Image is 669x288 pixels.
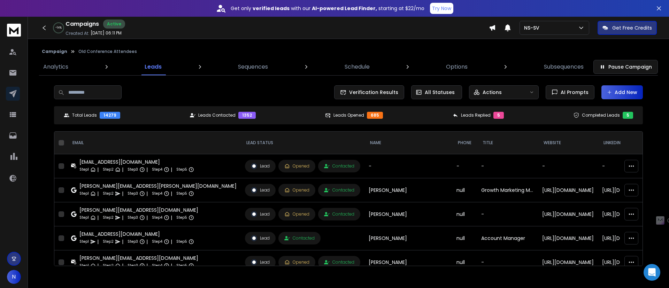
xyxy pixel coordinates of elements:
p: Step 1 [79,166,89,173]
div: Lead [251,259,270,265]
th: LinkedIn [598,132,659,154]
p: Step 1 [79,238,89,245]
h1: Campaigns [66,20,99,28]
div: 5 [493,112,504,119]
div: Open Intercom Messenger [644,264,660,281]
p: Step 5 [176,166,187,173]
div: Opened [284,163,309,169]
div: Lead [251,163,270,169]
p: Leads [145,63,162,71]
button: N [7,270,21,284]
a: Subsequences [540,59,588,75]
td: null [452,226,477,250]
th: EMAIL [67,132,241,154]
p: Created At: [66,31,89,36]
p: Total Leads [72,112,97,118]
td: - [477,202,538,226]
p: All Statuses [425,89,455,96]
td: - [477,154,538,178]
p: | [122,166,123,173]
p: Leads Opened [333,112,364,118]
p: [DATE] 06:11 PM [91,30,122,36]
p: Step 2 [103,166,114,173]
p: Schedule [345,63,370,71]
p: Leads Contacted [198,112,236,118]
span: Verification Results [346,89,398,96]
p: Step 4 [152,214,162,221]
p: Sequences [238,63,268,71]
p: Step 1 [79,190,89,197]
p: | [146,262,148,269]
div: [EMAIL_ADDRESS][DOMAIN_NAME] [79,231,194,238]
div: Contacted [324,259,354,265]
p: Step 3 [128,262,138,269]
td: Growth Marketing Manager [477,178,538,202]
p: | [122,262,123,269]
div: 5 [623,112,633,119]
td: [PERSON_NAME] [364,226,452,250]
th: LEAD STATUS [241,132,364,154]
td: [URL][DOMAIN_NAME] [538,250,598,274]
p: | [171,214,172,221]
strong: verified leads [253,5,290,12]
p: Analytics [43,63,68,71]
div: [EMAIL_ADDRESS][DOMAIN_NAME] [79,158,194,165]
td: [URL][DOMAIN_NAME] [598,202,659,226]
td: null [452,202,477,226]
p: Step 4 [152,238,162,245]
div: Contacted [284,235,315,241]
td: [URL][DOMAIN_NAME] [538,226,598,250]
td: [PERSON_NAME] [364,202,452,226]
td: - [538,154,598,178]
p: Get only with our starting at $22/mo [231,5,424,12]
p: | [97,262,99,269]
p: Leads Replied [461,112,491,118]
p: Step 4 [152,190,162,197]
p: Step 3 [128,190,138,197]
p: Step 2 [103,238,114,245]
th: website [538,132,598,154]
td: null [452,250,477,274]
td: null [452,178,477,202]
div: 14279 [100,112,120,119]
p: Step 4 [152,166,162,173]
p: | [122,214,123,221]
div: Contacted [324,163,354,169]
a: Leads [140,59,166,75]
p: Subsequences [544,63,584,71]
div: Opened [284,259,309,265]
p: Step 2 [103,214,114,221]
p: Completed Leads [582,112,620,118]
div: Opened [284,187,309,193]
div: Contacted [324,187,354,193]
a: Schedule [340,59,374,75]
p: | [171,262,172,269]
div: Opened [284,211,309,217]
p: Options [446,63,468,71]
td: [URL][DOMAIN_NAME][PERSON_NAME] [598,178,659,202]
p: | [146,166,148,173]
td: - [477,250,538,274]
p: Step 5 [176,214,187,221]
p: | [97,214,99,221]
p: | [97,166,99,173]
strong: AI-powered Lead Finder, [312,5,377,12]
p: NS-SV [524,24,542,31]
div: Lead [251,235,270,241]
p: | [146,214,148,221]
p: Step 3 [128,238,138,245]
td: [URL][DOMAIN_NAME][PERSON_NAME] [598,250,659,274]
p: Step 5 [176,190,187,197]
p: | [122,238,123,245]
p: | [171,166,172,173]
div: 1352 [238,112,256,119]
button: Get Free Credits [598,21,657,35]
th: Phone [452,132,477,154]
button: Verification Results [334,85,404,99]
p: Step 2 [103,190,114,197]
p: | [146,190,148,197]
div: [PERSON_NAME][EMAIL_ADDRESS][DOMAIN_NAME] [79,207,198,213]
p: Step 2 [103,262,114,269]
